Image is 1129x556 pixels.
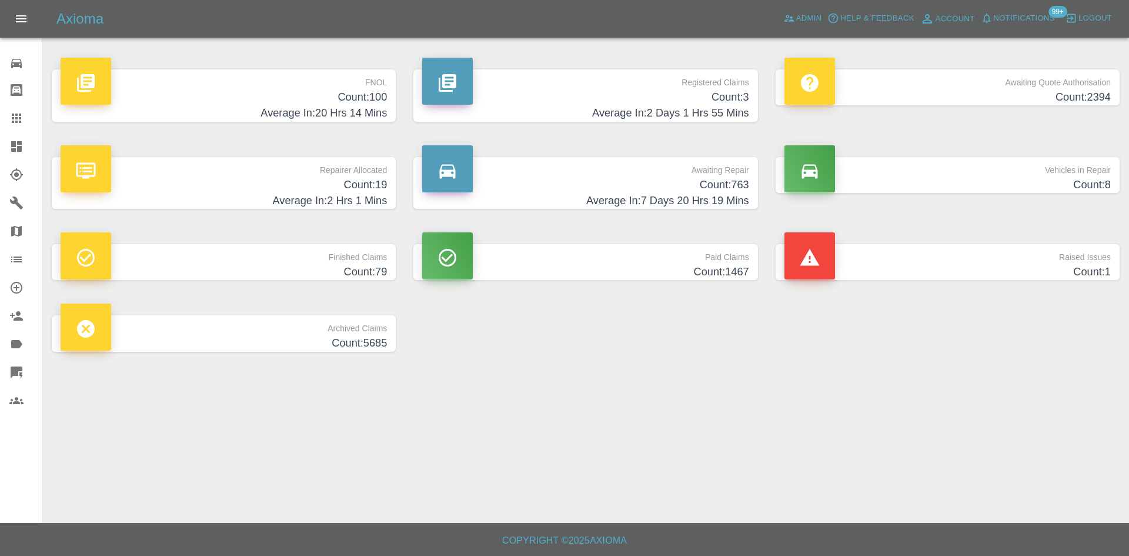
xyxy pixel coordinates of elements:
[422,193,749,209] h4: Average In: 7 Days 20 Hrs 19 Mins
[52,244,396,280] a: Finished ClaimsCount:79
[9,532,1120,549] h6: Copyright © 2025 Axioma
[422,264,749,280] h4: Count: 1467
[61,264,387,280] h4: Count: 79
[422,105,749,121] h4: Average In: 2 Days 1 Hrs 55 Mins
[776,69,1120,105] a: Awaiting Quote AuthorisationCount:2394
[413,69,757,122] a: Registered ClaimsCount:3Average In:2 Days 1 Hrs 55 Mins
[422,244,749,264] p: Paid Claims
[61,105,387,121] h4: Average In: 20 Hrs 14 Mins
[61,69,387,89] p: FNOL
[784,264,1111,280] h4: Count: 1
[61,193,387,209] h4: Average In: 2 Hrs 1 Mins
[61,335,387,351] h4: Count: 5685
[776,157,1120,193] a: Vehicles in RepairCount:8
[61,157,387,177] p: Repairer Allocated
[52,69,396,122] a: FNOLCount:100Average In:20 Hrs 14 Mins
[413,244,757,280] a: Paid ClaimsCount:1467
[824,9,917,28] button: Help & Feedback
[917,9,978,28] a: Account
[422,69,749,89] p: Registered Claims
[840,12,914,25] span: Help & Feedback
[936,12,975,26] span: Account
[56,9,103,28] h5: Axioma
[61,315,387,335] p: Archived Claims
[796,12,822,25] span: Admin
[422,157,749,177] p: Awaiting Repair
[52,157,396,209] a: Repairer AllocatedCount:19Average In:2 Hrs 1 Mins
[61,177,387,193] h4: Count: 19
[978,9,1058,28] button: Notifications
[52,315,396,351] a: Archived ClaimsCount:5685
[422,177,749,193] h4: Count: 763
[784,157,1111,177] p: Vehicles in Repair
[1063,9,1115,28] button: Logout
[61,89,387,105] h4: Count: 100
[776,244,1120,280] a: Raised IssuesCount:1
[7,5,35,33] button: Open drawer
[1048,6,1067,18] span: 99+
[780,9,825,28] a: Admin
[784,69,1111,89] p: Awaiting Quote Authorisation
[422,89,749,105] h4: Count: 3
[413,157,757,209] a: Awaiting RepairCount:763Average In:7 Days 20 Hrs 19 Mins
[784,244,1111,264] p: Raised Issues
[994,12,1055,25] span: Notifications
[1078,12,1112,25] span: Logout
[784,177,1111,193] h4: Count: 8
[61,244,387,264] p: Finished Claims
[784,89,1111,105] h4: Count: 2394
